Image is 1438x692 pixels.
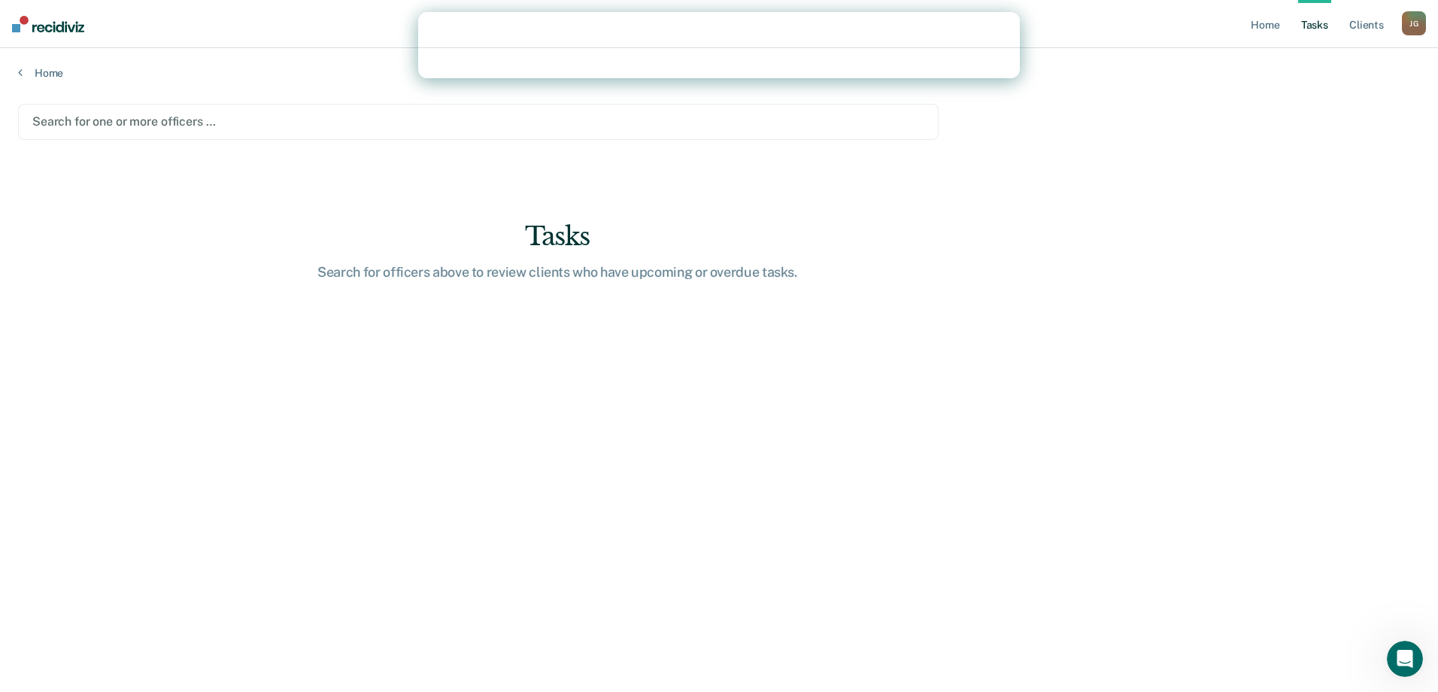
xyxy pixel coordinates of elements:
[18,66,1420,80] a: Home
[317,221,798,252] div: Tasks
[317,264,798,281] div: Search for officers above to review clients who have upcoming or overdue tasks.
[12,16,84,32] img: Recidiviz
[1402,11,1426,35] button: JG
[1402,11,1426,35] div: J G
[1387,641,1423,677] iframe: Intercom live chat
[418,12,1020,78] iframe: Intercom live chat banner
